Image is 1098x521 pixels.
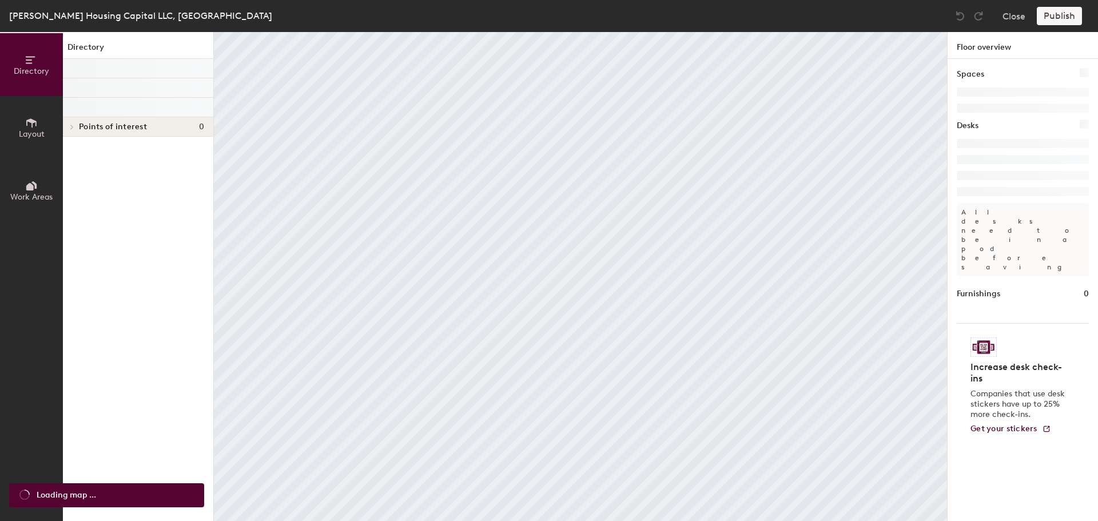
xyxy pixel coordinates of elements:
img: Redo [973,10,984,22]
div: [PERSON_NAME] Housing Capital LLC, [GEOGRAPHIC_DATA] [9,9,272,23]
img: Sticker logo [970,337,997,357]
span: Loading map ... [37,489,96,502]
img: Undo [954,10,966,22]
h1: 0 [1084,288,1089,300]
span: Work Areas [10,192,53,202]
span: Points of interest [79,122,147,132]
h1: Desks [957,120,978,132]
h1: Spaces [957,68,984,81]
p: All desks need to be in a pod before saving [957,203,1089,276]
span: Layout [19,129,45,139]
span: Directory [14,66,49,76]
span: Get your stickers [970,424,1037,433]
h4: Increase desk check-ins [970,361,1068,384]
p: Companies that use desk stickers have up to 25% more check-ins. [970,389,1068,420]
button: Close [1002,7,1025,25]
a: Get your stickers [970,424,1051,434]
h1: Floor overview [948,32,1098,59]
canvas: Map [214,32,947,521]
h1: Furnishings [957,288,1000,300]
span: 0 [199,122,204,132]
h1: Directory [63,41,213,59]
